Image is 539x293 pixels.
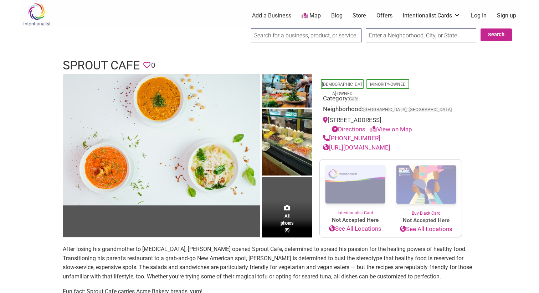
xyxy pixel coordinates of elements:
span: Not Accepted Here [391,216,462,225]
a: [PHONE_NUMBER] [323,135,380,142]
div: Category: [323,94,458,105]
span: All photos (5) [281,213,293,233]
a: See All Locations [391,225,462,234]
a: [DEMOGRAPHIC_DATA]-Owned [322,82,363,96]
a: Store [353,12,366,20]
a: Sign up [497,12,516,20]
a: See All Locations [320,224,391,234]
img: Intentionalist Card [320,159,391,210]
a: Add a Business [252,12,291,20]
a: Log In [471,12,487,20]
a: [URL][DOMAIN_NAME] [323,144,390,151]
a: Intentionalist Card [320,159,391,216]
a: Offers [376,12,392,20]
a: Intentionalist Cards [403,12,461,20]
a: Map [302,12,321,20]
input: Search for a business, product, or service [251,28,361,42]
a: Buy Black Card [391,159,462,216]
button: Search [481,28,512,41]
input: Enter a Neighborhood, City, or State [366,28,476,42]
span: Not Accepted Here [320,216,391,224]
a: Minority-Owned [370,82,406,87]
span: 0 [151,60,155,71]
p: After losing his grandmother to [MEDICAL_DATA], [PERSON_NAME] opened Sprout Cafe, determined to s... [63,245,476,281]
div: Neighborhood: [323,105,458,116]
a: Blog [331,12,343,20]
a: Directions [332,126,365,133]
span: [GEOGRAPHIC_DATA], [GEOGRAPHIC_DATA] [363,108,452,112]
a: Cafe [349,96,358,101]
h1: Sprout Cafe [63,57,140,74]
div: [STREET_ADDRESS] [323,116,458,134]
a: View on Map [370,126,412,133]
img: Buy Black Card [391,159,462,210]
img: Intentionalist [20,3,54,26]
